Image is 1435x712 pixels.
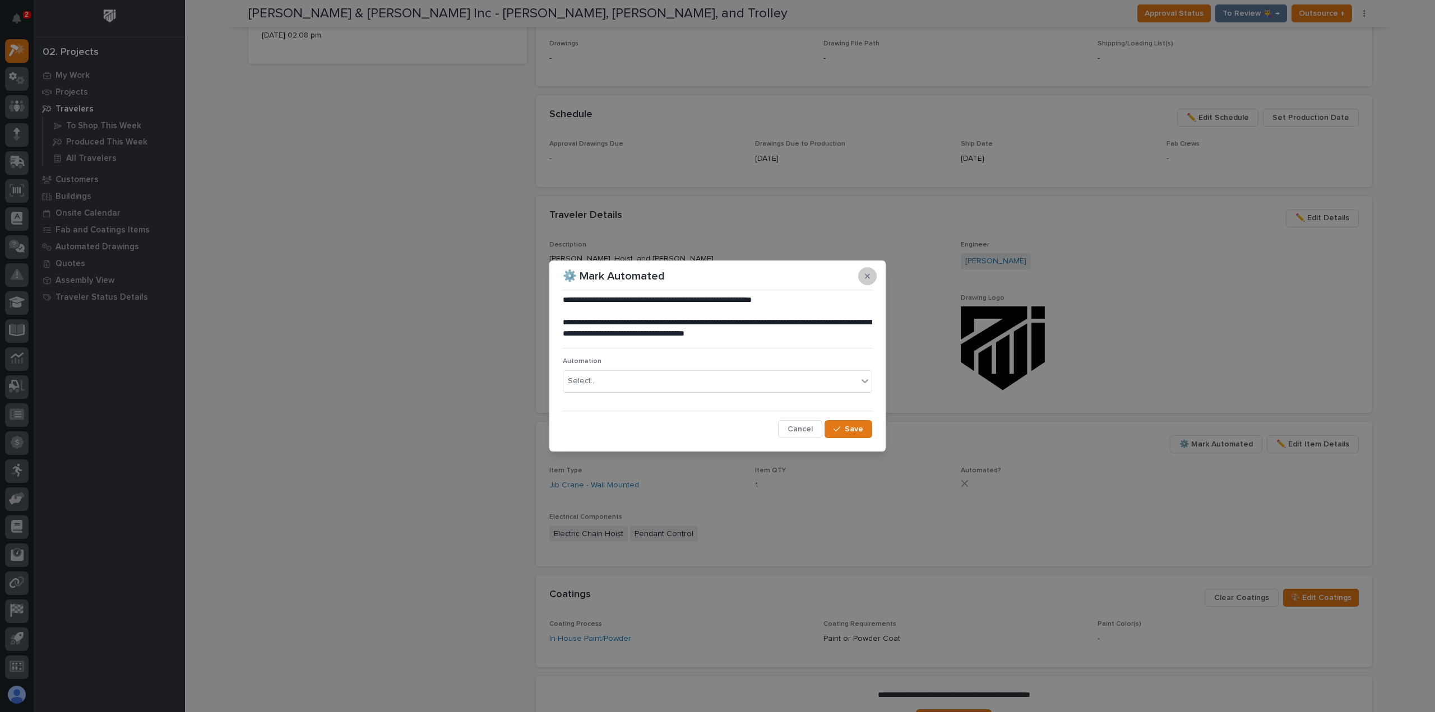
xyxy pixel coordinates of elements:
div: Select... [568,375,596,387]
button: Save [825,420,872,438]
span: Save [845,424,863,434]
span: Cancel [788,424,813,434]
span: Automation [563,358,601,365]
p: ⚙️ Mark Automated [563,269,665,283]
button: Cancel [778,420,822,438]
